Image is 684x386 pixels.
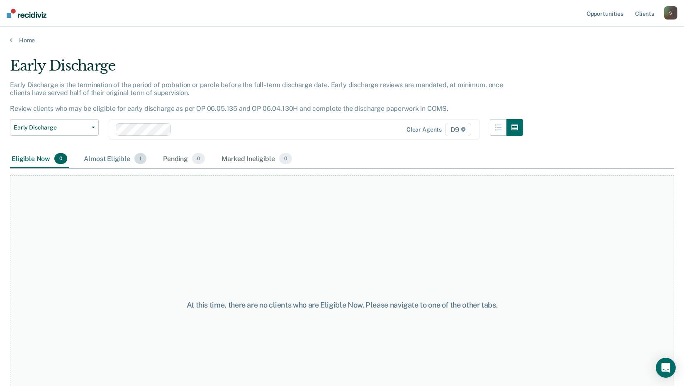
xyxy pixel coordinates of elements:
[407,126,442,133] div: Clear agents
[10,81,503,113] p: Early Discharge is the termination of the period of probation or parole before the full-term disc...
[220,150,294,168] div: Marked Ineligible0
[664,6,677,20] button: S
[82,150,148,168] div: Almost Eligible1
[14,124,88,131] span: Early Discharge
[10,37,674,44] a: Home
[176,300,508,310] div: At this time, there are no clients who are Eligible Now. Please navigate to one of the other tabs.
[192,153,205,164] span: 0
[656,358,676,378] div: Open Intercom Messenger
[10,57,523,81] div: Early Discharge
[10,119,99,136] button: Early Discharge
[445,123,471,136] span: D9
[7,9,46,18] img: Recidiviz
[54,153,67,164] span: 0
[279,153,292,164] span: 0
[134,153,146,164] span: 1
[10,150,69,168] div: Eligible Now0
[161,150,207,168] div: Pending0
